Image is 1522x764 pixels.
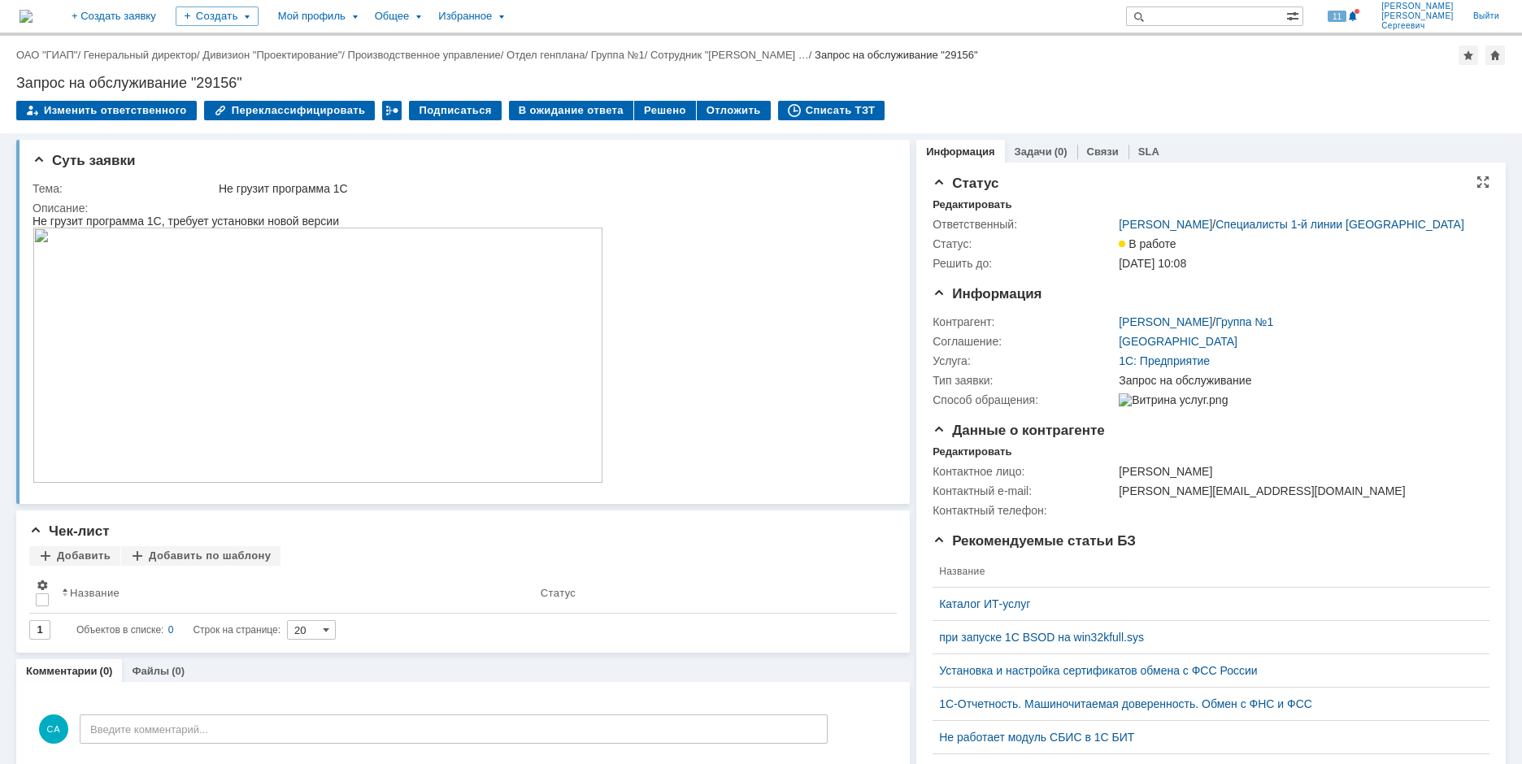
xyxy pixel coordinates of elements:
[1119,393,1228,406] img: Витрина услуг.png
[132,665,169,677] a: Файлы
[1459,46,1478,65] div: Добавить в избранное
[1119,257,1186,270] span: [DATE] 10:08
[1119,354,1210,367] a: 1С: Предприятие
[933,423,1105,438] span: Данные о контрагенте
[1087,145,1119,158] a: Связи
[1381,11,1454,21] span: [PERSON_NAME]
[939,664,1470,677] a: Установка и настройка сертификатов обмена с ФСС России
[933,556,1476,588] th: Название
[933,237,1115,250] div: Статус:
[541,587,576,599] div: Статус
[1485,46,1505,65] div: Сделать домашней страницей
[1119,335,1237,348] a: [GEOGRAPHIC_DATA]
[1055,145,1068,158] div: (0)
[507,49,591,61] div: /
[933,465,1115,478] div: Контактное лицо:
[55,572,534,614] th: Название
[219,182,885,195] div: Не грузит программа 1С
[933,315,1115,328] div: Контрагент:
[534,572,884,614] th: Статус
[33,202,889,215] div: Описание:
[933,198,1011,211] div: Редактировать
[591,49,650,61] div: /
[20,10,33,23] a: Перейти на домашнюю страницу
[1119,374,1481,387] div: Запрос на обслуживание
[1138,145,1159,158] a: SLA
[76,620,280,640] i: Строк на странице:
[1119,218,1212,231] a: [PERSON_NAME]
[1119,218,1464,231] div: /
[1015,145,1052,158] a: Задачи
[16,49,84,61] div: /
[933,335,1115,348] div: Соглашение:
[202,49,341,61] a: Дивизион "Проектирование"
[1286,7,1302,23] span: Расширенный поиск
[1381,21,1454,31] span: Сергеевич
[348,49,501,61] a: Производственное управление
[939,597,1470,610] a: Каталог ИТ-услуг
[1119,315,1273,328] div: /
[39,714,68,744] span: СА
[176,7,259,26] div: Создать
[926,145,994,158] a: Информация
[26,665,98,677] a: Комментарии
[16,75,1506,91] div: Запрос на обслуживание "29156"
[1119,484,1481,497] div: [PERSON_NAME][EMAIL_ADDRESS][DOMAIN_NAME]
[16,49,77,61] a: ОАО "ГИАП"
[382,101,402,120] div: Работа с массовостью
[933,218,1115,231] div: Ответственный:
[939,631,1470,644] a: при запуске 1С BSOD на win32kfull.sys
[939,731,1470,744] a: Не работает модуль СБИС в 1С БИТ
[100,665,113,677] div: (0)
[933,393,1115,406] div: Способ обращения:
[1119,237,1176,250] span: В работе
[815,49,978,61] div: Запрос на обслуживание "29156"
[1215,315,1273,328] a: Группа №1
[933,484,1115,497] div: Контактный e-mail:
[933,445,1011,458] div: Редактировать
[933,504,1115,517] div: Контактный телефон:
[84,49,203,61] div: /
[933,176,998,191] span: Статус
[70,587,120,599] div: Название
[933,533,1136,549] span: Рекомендуемые статьи БЗ
[591,49,645,61] a: Группа №1
[1119,465,1481,478] div: [PERSON_NAME]
[20,10,33,23] img: logo
[168,620,174,640] div: 0
[1328,11,1346,22] span: 11
[1381,2,1454,11] span: [PERSON_NAME]
[507,49,585,61] a: Отдел генплана
[202,49,347,61] div: /
[933,354,1115,367] div: Услуга:
[29,523,110,539] span: Чек-лист
[172,665,185,677] div: (0)
[650,49,809,61] a: Сотрудник "[PERSON_NAME] …
[84,49,197,61] a: Генеральный директор
[33,182,215,195] div: Тема:
[348,49,507,61] div: /
[650,49,815,61] div: /
[939,697,1470,710] a: 1С-Отчетность. Машиночитаемая доверенность. Обмен с ФНС и ФСС
[1119,315,1212,328] a: [PERSON_NAME]
[76,624,163,636] span: Объектов в списке:
[36,579,49,592] span: Настройки
[933,374,1115,387] div: Тип заявки:
[933,286,1041,302] span: Информация
[933,257,1115,270] div: Решить до:
[33,153,135,168] span: Суть заявки
[1476,176,1489,189] div: На всю страницу
[1215,218,1464,231] a: Специалисты 1-й линии [GEOGRAPHIC_DATA]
